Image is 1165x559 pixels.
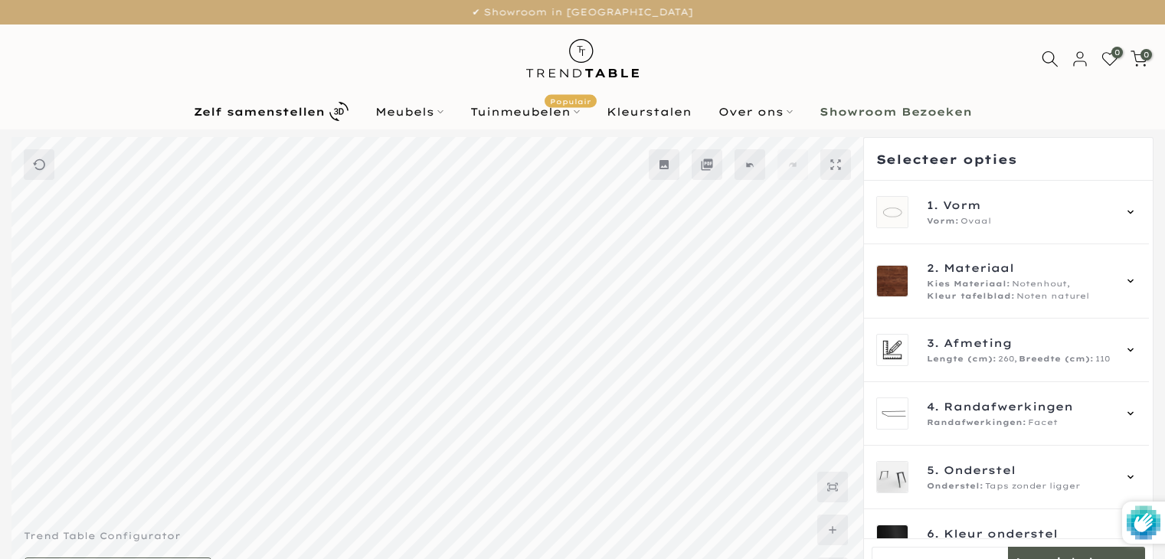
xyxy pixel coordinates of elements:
[1140,49,1152,60] span: 0
[806,103,985,121] a: Showroom Bezoeken
[362,103,457,121] a: Meubels
[457,103,593,121] a: TuinmeubelenPopulair
[1131,51,1147,67] a: 0
[545,94,597,107] span: Populair
[1127,502,1160,544] img: Beschermd door hCaptcha
[820,106,972,117] b: Showroom Bezoeken
[1101,51,1118,67] a: 0
[593,103,705,121] a: Kleurstalen
[2,481,78,557] iframe: toggle-frame
[515,25,650,93] img: trend-table
[194,106,325,117] b: Zelf samenstellen
[705,103,806,121] a: Over ons
[180,98,362,125] a: Zelf samenstellen
[19,4,1146,21] p: ✔ Showroom in [GEOGRAPHIC_DATA]
[1111,47,1123,58] span: 0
